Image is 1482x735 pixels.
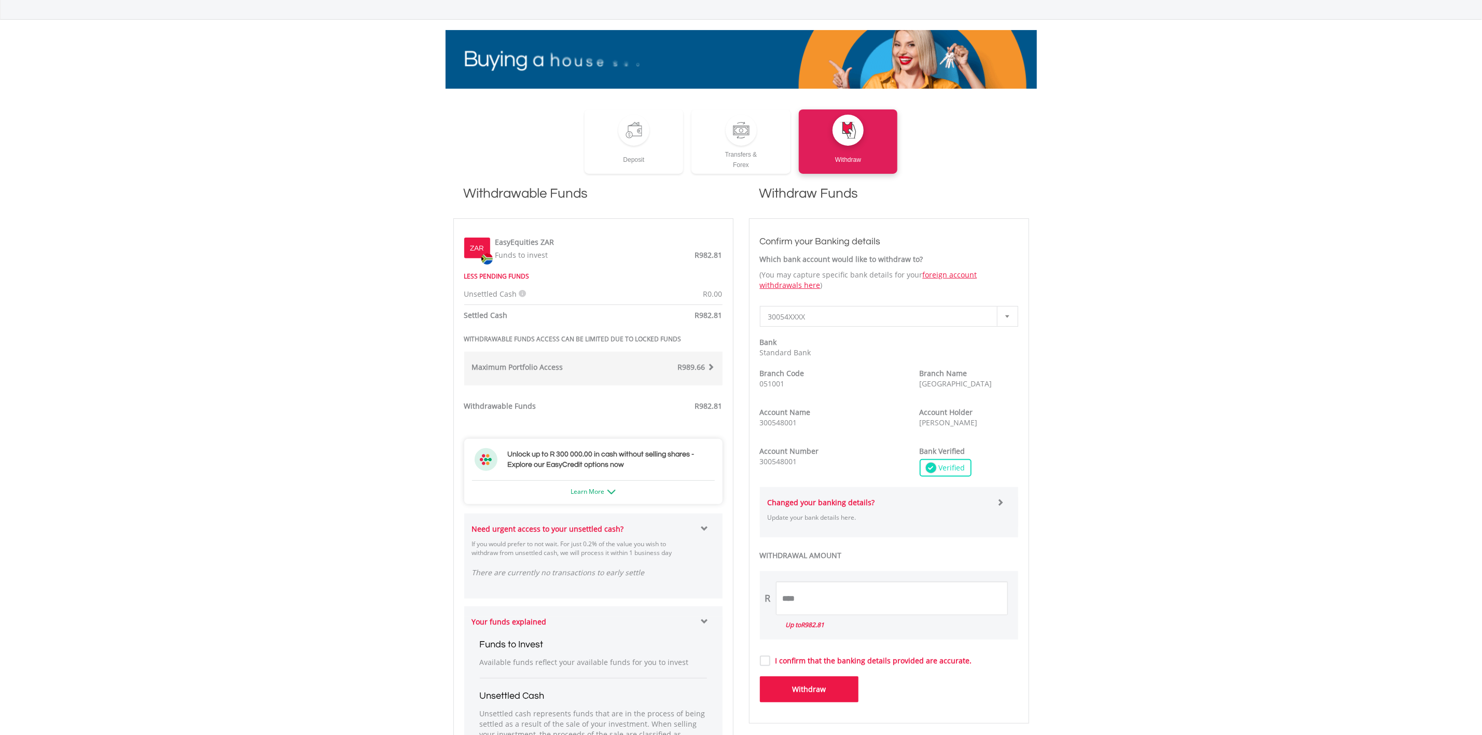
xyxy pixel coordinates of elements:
p: (You may capture specific bank details for your ) [760,270,1018,290]
span: Verified [936,463,965,473]
i: Up to [786,620,825,629]
p: If you would prefer to not wait. For just 0.2% of the value you wish to withdraw from unsettled c... [472,539,694,557]
h1: Withdrawable Funds [453,184,733,213]
strong: Maximum Portfolio Access [472,362,563,372]
h1: Withdraw Funds [749,184,1029,213]
span: 300548001 [760,456,797,466]
strong: Account Holder [920,407,973,417]
span: Funds to invest [495,250,548,260]
span: R982.81 [695,250,723,260]
label: EasyEquities ZAR [495,237,555,247]
strong: WITHDRAWABLE FUNDS ACCESS CAN BE LIMITED DUE TO LOCKED FUNDS [464,335,682,343]
div: Deposit [585,146,684,165]
span: 300548001 [760,418,797,427]
div: Withdraw [799,146,898,165]
h3: Unsettled Cash [480,689,707,703]
a: Transfers &Forex [691,109,791,174]
strong: LESS PENDING FUNDS [464,272,530,281]
strong: Branch Name [920,368,967,378]
span: R989.66 [678,362,705,372]
a: Deposit [585,109,684,174]
strong: Need urgent access to your unsettled cash? [472,524,624,534]
strong: Settled Cash [464,310,508,320]
a: foreign account withdrawals here [760,270,977,290]
strong: Account Name [760,407,811,417]
strong: Branch Code [760,368,805,378]
span: [PERSON_NAME] [920,418,978,427]
span: 30054XXXX [768,307,994,327]
button: Withdraw [760,676,858,702]
div: R [765,592,771,605]
img: ec-arrow-down.png [607,490,616,494]
a: Withdraw [799,109,898,174]
span: R982.81 [801,620,825,629]
p: Available funds reflect your available funds for you to invest [480,657,707,668]
div: Transfers & Forex [691,146,791,170]
label: I confirm that the banking details provided are accurate. [770,656,972,666]
span: [GEOGRAPHIC_DATA] [920,379,992,389]
span: R982.81 [695,401,723,411]
label: ZAR [470,243,484,254]
i: There are currently no transactions to early settle [472,567,645,577]
a: Learn More [571,487,616,496]
strong: Bank Verified [920,446,965,456]
strong: Your funds explained [472,617,547,627]
img: ec-flower.svg [475,448,497,471]
span: Unsettled Cash [464,289,517,299]
strong: Which bank account would like to withdraw to? [760,254,923,264]
span: R0.00 [703,289,723,299]
span: Standard Bank [760,348,811,357]
strong: Account Number [760,446,819,456]
strong: Bank [760,337,777,347]
label: WITHDRAWAL AMOUNT [760,550,1018,561]
span: 051001 [760,379,785,389]
img: EasyMortage Promotion Banner [446,30,1037,89]
strong: Withdrawable Funds [464,401,536,411]
img: zar.png [481,253,493,265]
p: Update your bank details here. [768,513,989,522]
h3: Funds to Invest [480,637,707,652]
h3: Confirm your Banking details [760,234,1018,249]
h3: Unlock up to R 300 000.00 in cash without selling shares - Explore our EasyCredit options now [508,449,712,470]
span: R982.81 [695,310,723,320]
strong: Changed your banking details? [768,497,875,507]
